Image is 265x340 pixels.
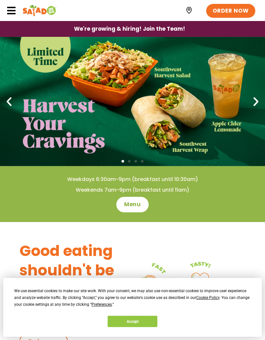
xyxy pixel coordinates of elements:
span: Go to slide 3 [134,160,137,163]
div: We use essential cookies to make our site work. With your consent, we may also use non-essential ... [14,288,250,308]
span: Preferences [91,302,112,307]
h4: Weekdays 6:30am-9pm (breakfast until 10:30am) [13,176,252,183]
span: Cookie Policy [196,295,219,300]
h3: Good eating shouldn't be complicated. [19,241,132,299]
span: Go to slide 2 [128,160,131,163]
div: Cookie Consent Prompt [3,278,262,337]
img: Header logo [23,4,57,17]
span: Go to slide 4 [141,160,143,163]
a: We're growing & hiring! Join the Team! [64,21,195,37]
button: Accept [108,316,157,327]
h4: Weekends 7am-9pm (breakfast until 11am) [13,186,252,194]
div: Previous slide [3,96,15,107]
a: Menu [116,197,148,212]
div: Next slide [250,96,262,107]
span: Menu [124,201,141,208]
span: Go to slide 1 [122,160,124,163]
span: We're growing & hiring! Join the Team! [74,26,185,32]
span: ORDER NOW [213,7,249,15]
a: ORDER NOW [206,4,255,18]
